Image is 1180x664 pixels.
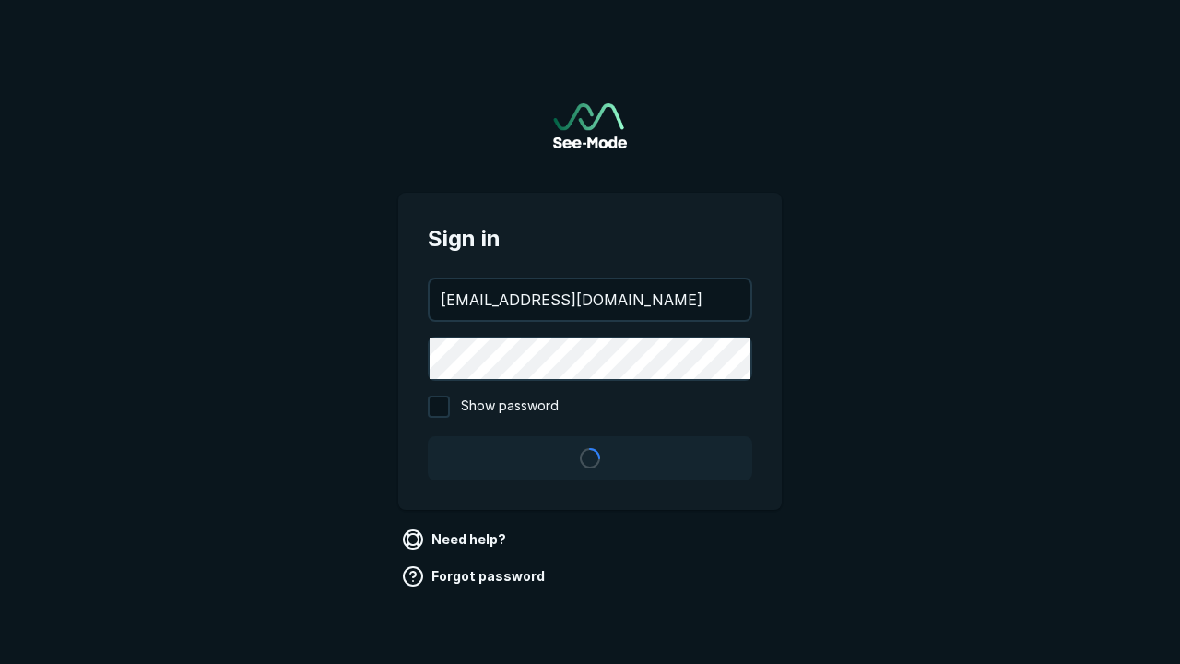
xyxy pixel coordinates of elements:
img: See-Mode Logo [553,103,627,148]
a: Go to sign in [553,103,627,148]
input: your@email.com [430,279,750,320]
a: Forgot password [398,562,552,591]
span: Sign in [428,222,752,255]
span: Show password [461,396,559,418]
a: Need help? [398,525,513,554]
